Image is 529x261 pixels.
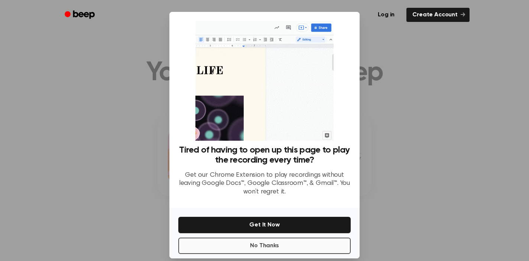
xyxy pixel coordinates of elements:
button: Get It Now [178,217,351,233]
p: Get our Chrome Extension to play recordings without leaving Google Docs™, Google Classroom™, & Gm... [178,171,351,196]
h3: Tired of having to open up this page to play the recording every time? [178,145,351,165]
a: Log in [370,6,402,23]
a: Beep [59,8,101,22]
img: Beep extension in action [195,21,333,141]
a: Create Account [406,8,470,22]
button: No Thanks [178,238,351,254]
